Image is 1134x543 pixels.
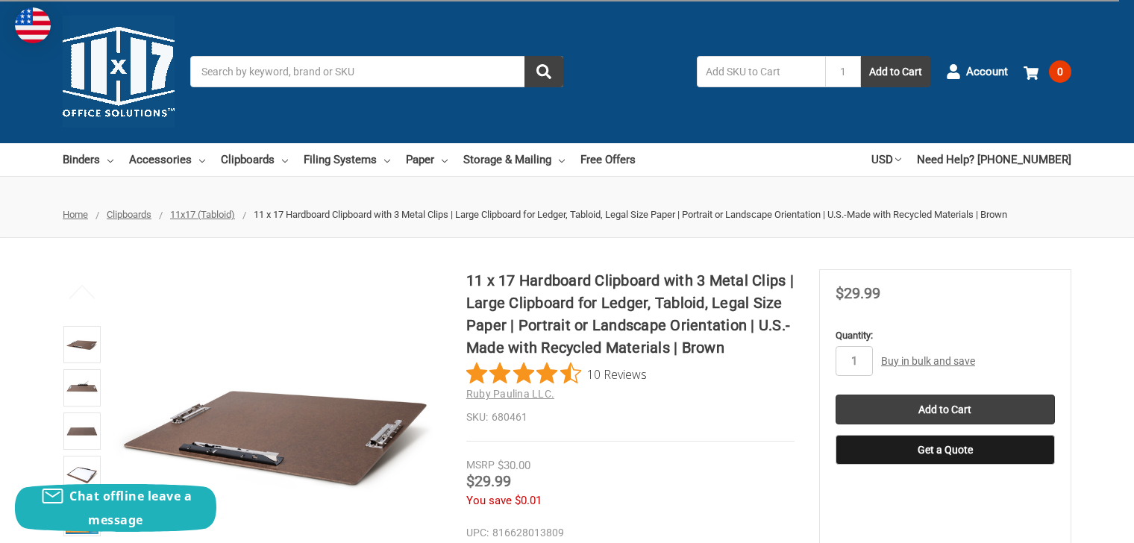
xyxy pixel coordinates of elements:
[129,143,205,176] a: Accessories
[881,355,975,367] a: Buy in bulk and save
[66,371,98,404] img: 11 x 17 Hardboard Clipboard with 3 Metal Clips | Large Clipboard for Ledger, Tabloid, Legal Size ...
[60,277,105,307] button: Previous
[966,63,1008,81] span: Account
[917,143,1071,176] a: Need Help? [PHONE_NUMBER]
[466,409,488,425] dt: SKU:
[1011,503,1134,543] iframe: Google Customer Reviews
[190,56,563,87] input: Search by keyword, brand or SKU
[15,484,216,532] button: Chat offline leave a message
[1024,52,1071,91] a: 0
[63,143,113,176] a: Binders
[515,494,542,507] span: $0.01
[1049,60,1071,83] span: 0
[466,525,489,541] dt: UPC:
[871,143,901,176] a: USD
[221,143,288,176] a: Clipboards
[107,209,151,220] a: Clipboards
[466,362,647,385] button: Rated 4.6 out of 5 stars from 10 reviews. Jump to reviews.
[498,459,530,472] span: $30.00
[587,362,647,385] span: 10 Reviews
[66,328,98,361] img: 17x11 Clipboard Hardboard Panel Featuring 3 Clips Brown
[580,143,636,176] a: Free Offers
[466,388,554,400] a: Ruby Paulina LLC.
[66,415,98,448] img: 17x11 Clipboard Acrylic Panel Featuring an 8" Hinge Clip Black
[466,269,795,359] h1: 11 x 17 Hardboard Clipboard with 3 Metal Clips | Large Clipboard for Ledger, Tabloid, Legal Size ...
[466,409,795,425] dd: 680461
[69,488,192,528] span: Chat offline leave a message
[63,209,88,220] a: Home
[946,52,1008,91] a: Account
[254,209,1007,220] span: 11 x 17 Hardboard Clipboard with 3 Metal Clips | Large Clipboard for Ledger, Tabloid, Legal Size ...
[66,458,98,491] img: 11 x 17 Hardboard Clipboard with 3 Metal Clips | Large Clipboard for Ledger, Tabloid, Legal Size ...
[466,494,512,507] span: You save
[836,284,880,302] span: $29.99
[861,56,930,87] button: Add to Cart
[836,328,1055,343] label: Quantity:
[466,457,495,473] div: MSRP
[63,16,175,128] img: 11x17.com
[406,143,448,176] a: Paper
[15,7,51,43] img: duty and tax information for United States
[466,525,788,541] dd: 816628013809
[836,395,1055,424] input: Add to Cart
[170,209,235,220] a: 11x17 (Tabloid)
[697,56,825,87] input: Add SKU to Cart
[463,143,565,176] a: Storage & Mailing
[836,435,1055,465] button: Get a Quote
[304,143,390,176] a: Filing Systems
[466,472,511,490] span: $29.99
